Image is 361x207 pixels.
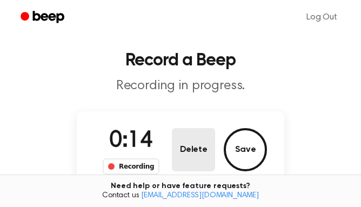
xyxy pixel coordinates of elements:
button: Delete Audio Record [172,128,215,171]
span: Contact us [6,191,355,201]
a: Beep [13,7,74,28]
button: Save Audio Record [224,128,267,171]
a: [EMAIL_ADDRESS][DOMAIN_NAME] [141,192,259,199]
span: 0:14 [109,130,152,152]
h1: Record a Beep [13,52,348,69]
div: Recording [103,158,159,175]
p: Recording in progress. [13,78,348,94]
a: Log Out [296,4,348,30]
